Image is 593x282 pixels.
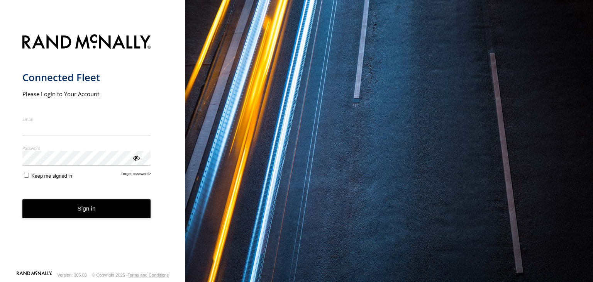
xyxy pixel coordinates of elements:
[22,116,151,122] label: Email
[92,273,169,277] div: © Copyright 2025 -
[31,173,72,179] span: Keep me signed in
[58,273,87,277] div: Version: 305.03
[17,271,52,279] a: Visit our Website
[22,33,151,53] img: Rand McNally
[22,30,163,270] form: main
[22,90,151,98] h2: Please Login to Your Account
[128,273,169,277] a: Terms and Conditions
[22,71,151,84] h1: Connected Fleet
[24,173,29,178] input: Keep me signed in
[121,172,151,179] a: Forgot password?
[22,145,151,151] label: Password
[132,154,140,161] div: ViewPassword
[22,199,151,218] button: Sign in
